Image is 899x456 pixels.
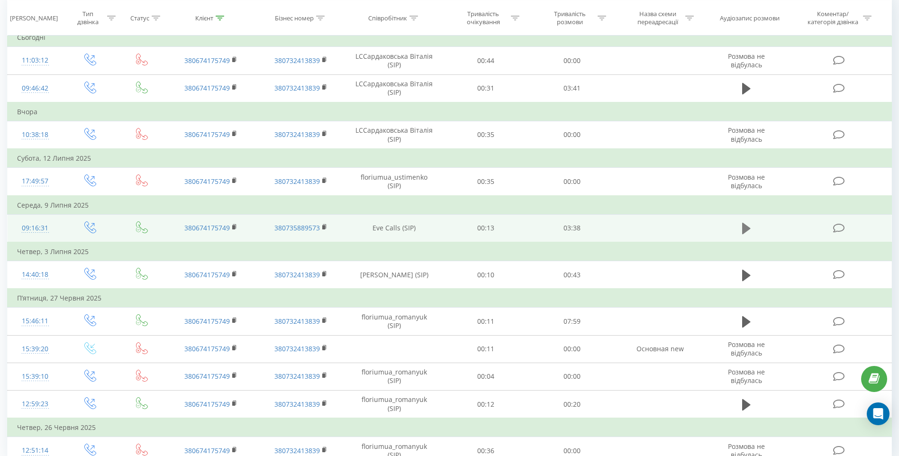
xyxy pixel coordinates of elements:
td: Основная new [615,335,705,363]
a: 380674175749 [184,130,230,139]
a: 380674175749 [184,270,230,279]
span: Розмова не відбулась [728,52,765,69]
td: 00:00 [529,168,615,196]
a: 380732413839 [274,317,320,326]
td: 00:35 [443,168,529,196]
td: 00:44 [443,47,529,74]
a: 380674175749 [184,372,230,381]
td: Середа, 9 Липня 2025 [8,196,892,215]
a: 380674175749 [184,177,230,186]
td: 00:11 [443,308,529,335]
a: 380732413839 [274,130,320,139]
td: 00:00 [529,47,615,74]
div: 15:46:11 [17,312,53,330]
div: 09:46:42 [17,79,53,98]
a: 380732413839 [274,372,320,381]
td: Сьогодні [8,28,892,47]
td: Вчора [8,102,892,121]
td: 00:35 [443,121,529,149]
div: 15:39:10 [17,367,53,386]
a: 380674175749 [184,344,230,353]
a: 380735889573 [274,223,320,232]
span: Розмова не відбулась [728,367,765,385]
td: П’ятниця, 27 Червня 2025 [8,289,892,308]
td: 03:41 [529,74,615,102]
div: 17:49:57 [17,172,53,191]
div: Статус [130,14,149,22]
a: 380732413839 [274,446,320,455]
td: 00:13 [443,214,529,242]
td: Четвер, 26 Червня 2025 [8,418,892,437]
td: floriumua_romanyuk (SIP) [346,363,443,390]
td: 00:00 [529,363,615,390]
div: Тривалість розмови [545,10,595,26]
span: Розмова не відбулась [728,126,765,143]
a: 380732413839 [274,56,320,65]
div: 14:40:18 [17,265,53,284]
td: LCСардаковська Віталія (SIP) [346,121,443,149]
td: floriumua_ustimenko (SIP) [346,168,443,196]
td: 00:04 [443,363,529,390]
td: 00:11 [443,335,529,363]
span: Розмова не відбулась [728,173,765,190]
a: 380674175749 [184,223,230,232]
td: 00:43 [529,261,615,289]
td: 00:00 [529,121,615,149]
a: 380674175749 [184,400,230,409]
td: 00:20 [529,391,615,419]
td: Eve Calls (SIP) [346,214,443,242]
td: 00:12 [443,391,529,419]
div: Клієнт [195,14,213,22]
a: 380674175749 [184,317,230,326]
div: Коментар/категорія дзвінка [805,10,861,26]
td: LCСардаковська Віталія (SIP) [346,47,443,74]
td: 00:00 [529,335,615,363]
a: 380732413839 [274,270,320,279]
td: Субота, 12 Липня 2025 [8,149,892,168]
td: 03:38 [529,214,615,242]
div: Назва схеми переадресації [632,10,683,26]
span: Розмова не відбулась [728,340,765,357]
div: Співробітник [368,14,407,22]
div: 11:03:12 [17,51,53,70]
td: 00:10 [443,261,529,289]
div: 10:38:18 [17,126,53,144]
a: 380674175749 [184,56,230,65]
div: Тривалість очікування [458,10,509,26]
a: 380674175749 [184,83,230,92]
td: [PERSON_NAME] (SIP) [346,261,443,289]
td: Четвер, 3 Липня 2025 [8,242,892,261]
a: 380732413839 [274,83,320,92]
td: 00:31 [443,74,529,102]
td: LCСардаковська Віталія (SIP) [346,74,443,102]
div: 09:16:31 [17,219,53,237]
div: Бізнес номер [275,14,314,22]
div: Аудіозапис розмови [720,14,780,22]
a: 380732413839 [274,177,320,186]
a: 380732413839 [274,344,320,353]
div: Open Intercom Messenger [867,402,890,425]
div: Тип дзвінка [71,10,105,26]
div: 15:39:20 [17,340,53,358]
a: 380732413839 [274,400,320,409]
div: [PERSON_NAME] [10,14,58,22]
td: floriumua_romanyuk (SIP) [346,391,443,419]
a: 380674175749 [184,446,230,455]
div: 12:59:23 [17,395,53,413]
td: 07:59 [529,308,615,335]
td: floriumua_romanyuk (SIP) [346,308,443,335]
